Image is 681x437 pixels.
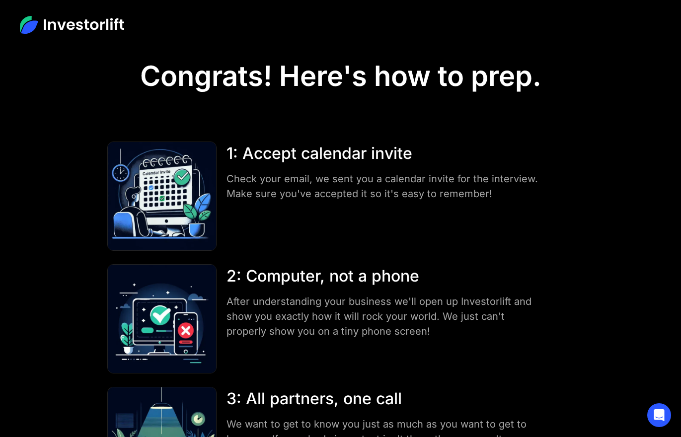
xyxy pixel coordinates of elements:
[140,60,541,93] h1: Congrats! Here's how to prep.
[227,171,539,201] div: Check your email, we sent you a calendar invite for the interview. Make sure you've accepted it s...
[227,264,539,288] div: 2: Computer, not a phone
[227,294,539,339] div: After understanding your business we'll open up Investorlift and show you exactly how it will roc...
[227,387,539,411] div: 3: All partners, one call
[647,403,671,427] div: Open Intercom Messenger
[227,142,539,165] div: 1: Accept calendar invite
